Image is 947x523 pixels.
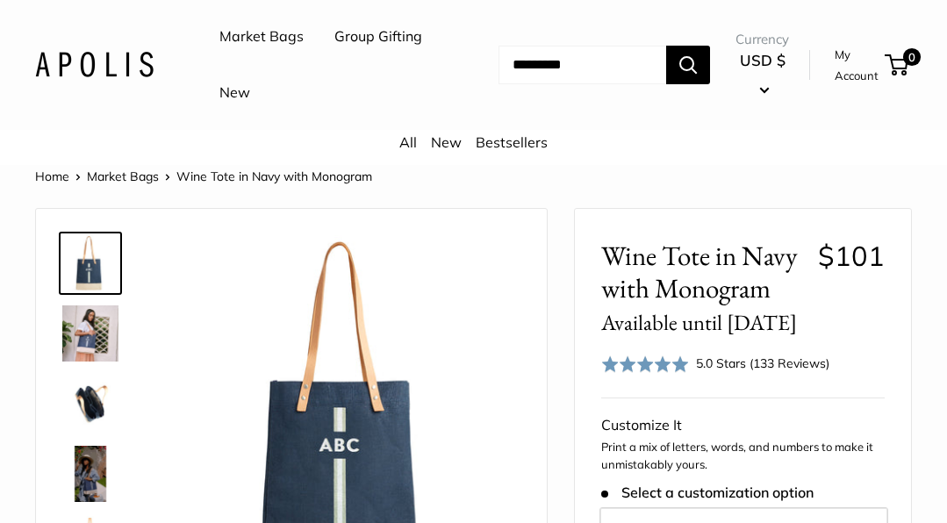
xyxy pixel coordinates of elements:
a: Group Gifting [334,24,422,50]
small: Available until [DATE] [601,308,797,336]
span: Wine Tote in Navy with Monogram [176,168,372,184]
nav: Breadcrumb [35,165,372,188]
img: Wine Tote in Navy with Monogram [62,446,118,502]
a: New [219,80,250,106]
span: Wine Tote in Navy with Monogram [601,240,804,338]
a: Home [35,168,69,184]
a: 0 [886,54,908,75]
a: Bestsellers [476,133,548,151]
div: 5.0 Stars (133 Reviews) [696,354,829,373]
p: Print a mix of letters, words, and numbers to make it unmistakably yours. [601,439,885,473]
span: Currency [735,27,789,52]
a: Wine Tote in Navy with Monogram [59,442,122,505]
img: Wine Tote in Navy with Monogram [62,235,118,291]
a: Wine Tote in Navy with Monogram [59,372,122,435]
button: USD $ [735,47,789,103]
img: Apolis [35,52,154,77]
button: Search [666,46,710,84]
a: Wine Tote in Navy with Monogram [59,302,122,365]
input: Search... [499,46,666,84]
div: Customize It [601,412,885,439]
a: Market Bags [87,168,159,184]
img: Wine Tote in Navy with Monogram [62,305,118,362]
a: All [399,133,417,151]
span: USD $ [740,51,786,69]
span: 0 [903,48,921,66]
a: New [431,133,462,151]
a: Market Bags [219,24,304,50]
a: My Account [835,44,879,87]
a: Wine Tote in Navy with Monogram [59,232,122,295]
span: Select a customization option [601,484,813,501]
span: $101 [818,239,885,273]
div: 5.0 Stars (133 Reviews) [601,351,829,376]
img: Wine Tote in Navy with Monogram [62,376,118,432]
